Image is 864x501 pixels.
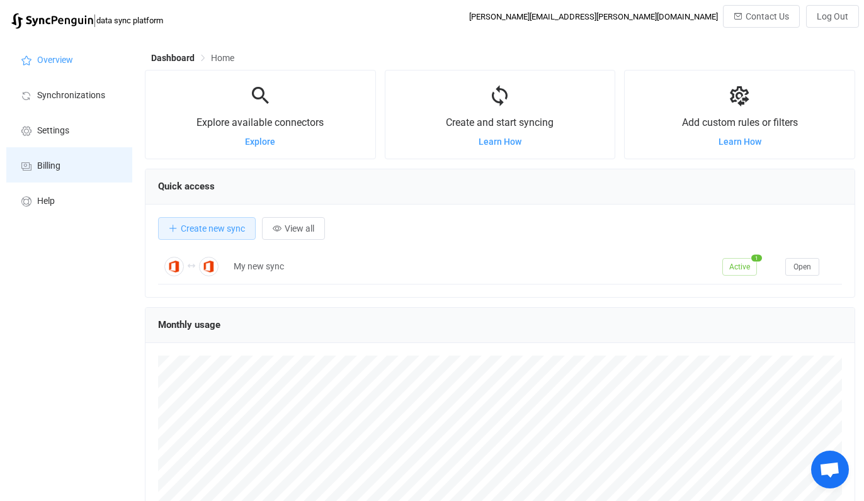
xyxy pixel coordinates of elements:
span: Help [37,196,55,206]
a: Explore [245,137,275,147]
a: Open [785,261,819,271]
span: Overview [37,55,73,65]
span: | [93,11,96,29]
span: Contact Us [746,11,789,21]
a: Billing [6,147,132,183]
div: Open chat [811,451,849,488]
img: Office 365 Calendar Meetings [164,257,184,276]
img: Office 365 Calendar Meetings [199,257,219,276]
span: Active [722,258,757,276]
span: View all [285,223,314,234]
span: Quick access [158,181,215,192]
span: Add custom rules or filters [682,116,798,128]
span: Home [211,53,234,63]
span: 1 [751,254,762,261]
a: Help [6,183,132,218]
span: Monthly usage [158,319,220,330]
a: Learn How [719,137,761,147]
a: Synchronizations [6,77,132,112]
button: Open [785,258,819,276]
span: Log Out [817,11,848,21]
span: data sync platform [96,16,163,25]
span: Billing [37,161,60,171]
button: Contact Us [723,5,800,28]
span: Explore available connectors [196,116,324,128]
button: Log Out [806,5,859,28]
a: Overview [6,42,132,77]
img: syncpenguin.svg [11,13,93,29]
div: Breadcrumb [151,53,234,62]
div: [PERSON_NAME][EMAIL_ADDRESS][PERSON_NAME][DOMAIN_NAME] [469,12,718,21]
span: Settings [37,126,69,136]
span: Synchronizations [37,91,105,101]
span: Dashboard [151,53,195,63]
div: My new sync [227,259,716,274]
a: |data sync platform [11,11,163,29]
span: Create new sync [181,223,245,234]
span: Open [793,262,811,271]
a: Settings [6,112,132,147]
button: View all [262,217,325,240]
span: Create and start syncing [446,116,554,128]
button: Create new sync [158,217,256,240]
a: Learn How [479,137,521,147]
